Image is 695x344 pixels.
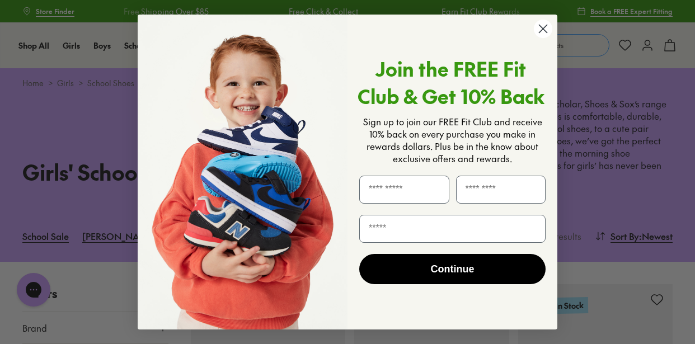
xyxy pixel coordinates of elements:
[138,15,347,329] img: 4cfae6ee-cc04-4748-8098-38ce7ef14282.png
[363,115,542,164] span: Sign up to join our FREE Fit Club and receive 10% back on every purchase you make in rewards doll...
[359,254,546,284] button: Continue
[533,19,553,39] button: Close dialog
[359,215,546,243] input: Email
[359,176,449,204] input: First Name
[358,55,544,110] span: Join the FREE Fit Club & Get 10% Back
[6,4,39,37] button: Open gorgias live chat
[456,176,546,204] input: Last Name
